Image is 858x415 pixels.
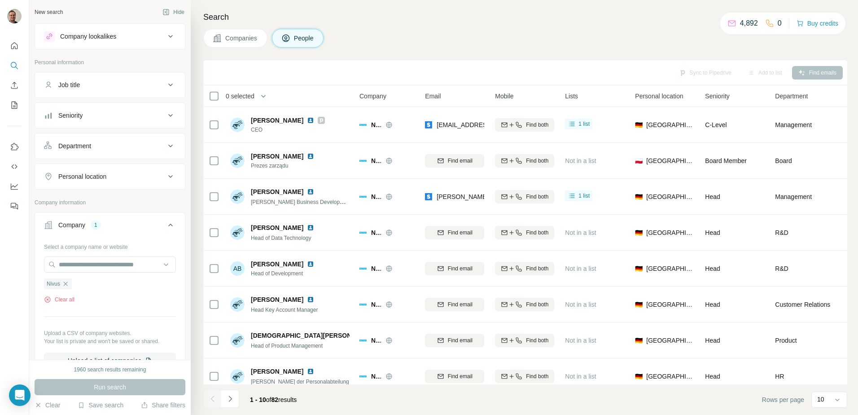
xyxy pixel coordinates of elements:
span: Not in a list [565,229,596,236]
button: Quick start [7,38,22,54]
button: Find both [495,298,554,311]
span: Company [359,92,386,101]
img: Logo of Nivus [359,121,367,128]
img: Avatar [230,225,245,240]
div: Company lookalikes [60,32,116,41]
span: [GEOGRAPHIC_DATA] [646,192,694,201]
img: Logo of Nivus [359,193,367,200]
button: Find email [425,298,484,311]
button: Find email [425,226,484,239]
span: Find both [526,300,548,309]
button: Upload a list of companies [44,353,176,369]
button: Navigate to next page [221,390,239,408]
span: Not in a list [565,157,596,164]
span: Head [705,373,720,380]
span: R&D [775,228,788,237]
div: 1 [91,221,101,229]
button: Job title [35,74,185,96]
span: Find both [526,265,548,273]
span: [PERSON_NAME] Business Development [251,198,352,205]
span: Find email [448,157,473,165]
img: Avatar [230,369,245,384]
img: Avatar [230,190,245,204]
button: Company lookalikes [35,26,185,47]
span: [GEOGRAPHIC_DATA] [646,300,694,309]
span: [GEOGRAPHIC_DATA] [646,264,694,273]
img: LinkedIn logo [307,260,314,268]
span: Email [425,92,441,101]
span: Head of Data Technology [251,235,311,241]
img: Avatar [230,154,245,168]
button: Personal location [35,166,185,187]
button: Feedback [7,198,22,214]
p: 10 [817,395,824,404]
span: Nivus [371,120,381,129]
button: Find email [425,262,484,275]
span: Nivus [371,300,381,309]
img: LinkedIn logo [307,224,314,231]
span: Not in a list [565,301,596,308]
span: Find email [448,265,473,273]
span: 🇩🇪 [635,120,643,129]
img: Avatar [7,9,22,23]
span: Find both [526,229,548,237]
span: Find email [448,229,473,237]
span: Mobile [495,92,513,101]
span: People [294,34,315,43]
span: [PERSON_NAME] der Personalabteilung [251,379,349,385]
div: New search [35,8,63,16]
span: 🇩🇪 [635,264,643,273]
button: Find both [495,154,554,168]
span: Find email [448,336,473,344]
span: Nivus [371,372,381,381]
button: Dashboard [7,178,22,194]
span: [GEOGRAPHIC_DATA] [646,120,694,129]
span: Management [775,192,812,201]
span: HR [775,372,784,381]
span: CEO [251,126,325,134]
span: Find both [526,336,548,344]
button: Clear [35,401,60,410]
span: Product [775,336,797,345]
img: provider skrapp logo [425,120,432,129]
span: [GEOGRAPHIC_DATA] [646,336,694,345]
span: Find email [448,300,473,309]
div: Company [58,221,85,230]
span: Nivus [371,192,381,201]
span: Management [775,120,812,129]
button: Buy credits [797,17,838,30]
span: Prezes zarządu [251,162,325,170]
span: C-Level [705,121,727,128]
span: Seniority [705,92,729,101]
p: Upload a CSV of company websites. [44,329,176,337]
h4: Search [203,11,847,23]
span: Find both [526,193,548,201]
span: Head of Product Management [251,343,323,349]
span: Find both [526,121,548,129]
span: Nivus [371,228,381,237]
button: Share filters [141,401,185,410]
p: 0 [778,18,782,29]
span: 82 [271,396,279,403]
span: 1 list [578,120,590,128]
span: 🇩🇪 [635,228,643,237]
span: Lists [565,92,578,101]
img: Logo of Nivus [359,301,367,308]
span: [GEOGRAPHIC_DATA] [646,372,694,381]
span: Nivus [371,156,381,165]
span: Rows per page [762,395,804,404]
span: [PERSON_NAME] [251,187,303,196]
button: Use Surfe on LinkedIn [7,139,22,155]
span: 🇩🇪 [635,192,643,201]
img: LinkedIn logo [307,368,314,375]
img: Logo of Nivus [359,337,367,344]
span: Head [705,229,720,236]
span: 0 selected [226,92,254,101]
img: provider skrapp logo [425,192,432,201]
div: Personal location [58,172,106,181]
span: [PERSON_NAME] [251,260,303,269]
div: Seniority [58,111,83,120]
span: Find both [526,372,548,380]
button: Find both [495,370,554,383]
span: 1 list [578,192,590,200]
